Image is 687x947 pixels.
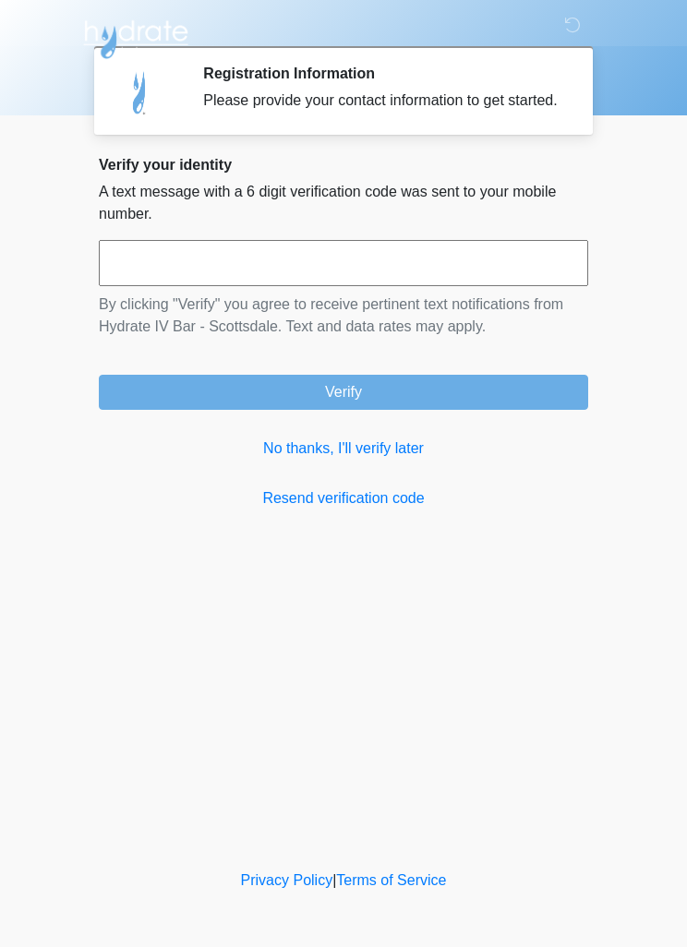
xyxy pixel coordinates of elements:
button: Verify [99,375,588,410]
p: A text message with a 6 digit verification code was sent to your mobile number. [99,181,588,225]
p: By clicking "Verify" you agree to receive pertinent text notifications from Hydrate IV Bar - Scot... [99,294,588,338]
a: Terms of Service [336,872,446,888]
a: No thanks, I'll verify later [99,438,588,460]
h2: Verify your identity [99,156,588,174]
a: Privacy Policy [241,872,333,888]
div: Please provide your contact information to get started. [203,90,560,112]
a: Resend verification code [99,487,588,509]
img: Agent Avatar [113,65,168,120]
img: Hydrate IV Bar - Scottsdale Logo [80,14,191,60]
a: | [332,872,336,888]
